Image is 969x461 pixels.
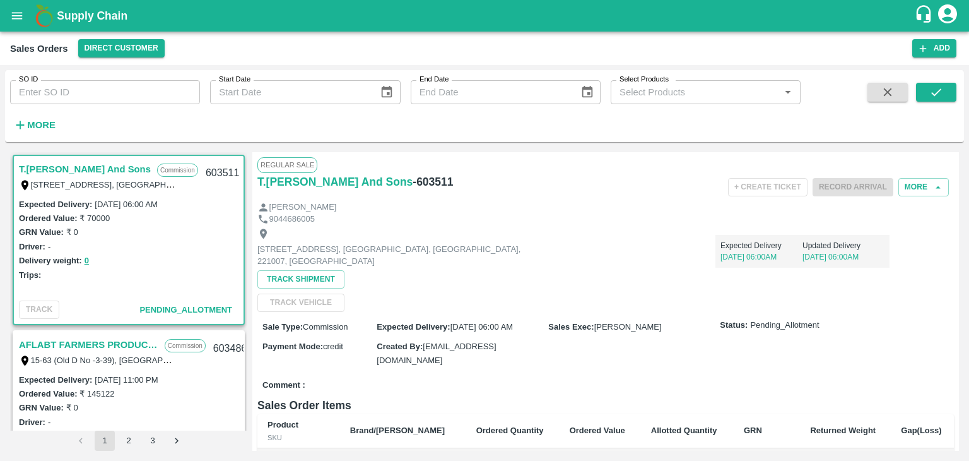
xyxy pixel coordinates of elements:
[157,164,198,177] p: Commission
[19,256,82,265] label: Delivery weight:
[95,431,115,451] button: page 1
[802,251,884,263] p: [DATE] 06:00AM
[257,397,954,414] h6: Sales Order Items
[813,181,893,191] span: Please dispatch the trip before ending
[802,240,884,251] p: Updated Delivery
[31,355,693,365] label: 15-63 (Old D No -3-39), [GEOGRAPHIC_DATA], [GEOGRAPHIC_DATA]. , [GEOGRAPHIC_DATA] , [GEOGRAPHIC_D...
[95,375,158,385] label: [DATE] 11:00 PM
[19,200,92,209] label: Expected Delivery :
[69,431,189,451] nav: pagination navigation
[119,431,139,451] button: Go to page 2
[420,75,449,85] label: End Date
[19,417,45,427] label: Driver:
[57,7,914,25] a: Supply Chain
[19,337,158,353] a: AFLABT FARMERS PRODUCER COMPANY LIMITED
[95,200,157,209] label: [DATE] 06:00 AM
[66,403,78,412] label: ₹ 0
[377,322,450,332] label: Expected Delivery :
[19,213,77,223] label: Ordered Value:
[19,375,92,385] label: Expected Delivery :
[85,254,89,268] button: 0
[198,159,247,188] div: 603511
[19,403,64,412] label: GRN Value:
[85,429,103,444] button: 2100
[19,389,77,398] label: Ordered Value:
[262,380,305,392] label: Comment :
[269,201,337,213] p: [PERSON_NAME]
[750,320,819,332] span: Pending_Allotment
[79,389,114,398] label: ₹ 145122
[219,75,250,85] label: Start Date
[3,1,32,30] button: open drawer
[267,420,298,429] b: Product
[19,227,64,237] label: GRN Value:
[139,305,232,314] span: Pending_Allotment
[548,322,594,332] label: Sales Exec :
[78,39,165,57] button: Select DC
[303,322,348,332] span: Commission
[257,173,413,191] a: T.[PERSON_NAME] And Sons
[57,9,127,22] b: Supply Chain
[901,426,941,435] b: Gap(Loss)
[914,4,936,27] div: customer-support
[10,80,200,104] input: Enter SO ID
[377,342,423,351] label: Created By :
[898,178,949,196] button: More
[19,270,41,280] label: Trips:
[323,342,343,351] span: credit
[206,334,254,364] div: 603486
[810,426,876,435] b: Returned Weight
[377,342,496,365] span: [EMAIL_ADDRESS][DOMAIN_NAME]
[79,213,110,223] label: ₹ 70000
[720,320,748,332] label: Status:
[257,157,317,172] span: Regular Sale
[167,431,187,451] button: Go to next page
[262,322,303,332] label: Sale Type :
[257,244,541,267] p: [STREET_ADDRESS], [GEOGRAPHIC_DATA], [GEOGRAPHIC_DATA], 221007, [GEOGRAPHIC_DATA]
[450,322,513,332] span: [DATE] 06:00 AM
[720,240,802,251] p: Expected Delivery
[375,80,399,104] button: Choose date
[476,426,544,435] b: Ordered Quantity
[19,75,38,85] label: SO ID
[780,84,796,100] button: Open
[10,40,68,57] div: Sales Orders
[936,3,959,29] div: account of current user
[744,426,762,435] b: GRN
[143,431,163,451] button: Go to page 3
[19,161,151,177] a: T.[PERSON_NAME] And Sons
[48,417,50,427] label: -
[594,322,662,332] span: [PERSON_NAME]
[31,179,414,189] label: [STREET_ADDRESS], [GEOGRAPHIC_DATA], [GEOGRAPHIC_DATA], 221007, [GEOGRAPHIC_DATA]
[614,84,776,100] input: Select Products
[620,75,669,85] label: Select Products
[257,270,344,289] button: Track Shipment
[19,242,45,251] label: Driver:
[27,120,56,130] strong: More
[210,80,370,104] input: Start Date
[48,242,50,251] label: -
[262,342,323,351] label: Payment Mode :
[411,80,570,104] input: End Date
[350,426,445,435] b: Brand/[PERSON_NAME]
[570,426,625,435] b: Ordered Value
[651,426,717,435] b: Allotted Quantity
[66,227,78,237] label: ₹ 0
[32,3,57,28] img: logo
[720,251,802,263] p: [DATE] 06:00AM
[10,114,59,136] button: More
[912,39,956,57] button: Add
[165,339,206,352] p: Commission
[575,80,599,104] button: Choose date
[413,173,453,191] h6: - 603511
[269,213,315,225] p: 9044686005
[267,432,330,443] div: SKU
